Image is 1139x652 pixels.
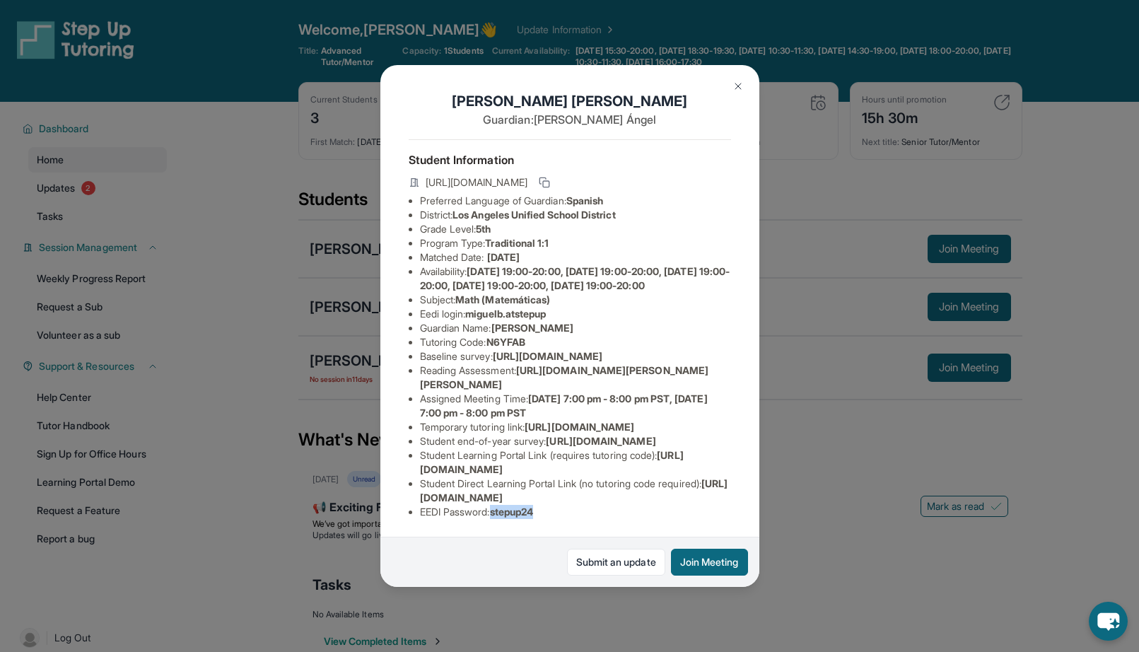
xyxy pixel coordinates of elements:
[567,549,665,576] a: Submit an update
[420,448,731,477] li: Student Learning Portal Link (requires tutoring code) :
[525,421,634,433] span: [URL][DOMAIN_NAME]
[420,222,731,236] li: Grade Level:
[420,236,731,250] li: Program Type:
[420,392,708,419] span: [DATE] 7:00 pm - 8:00 pm PST, [DATE] 7:00 pm - 8:00 pm PST
[420,264,731,293] li: Availability:
[420,194,731,208] li: Preferred Language of Guardian:
[420,505,731,519] li: EEDI Password :
[486,336,525,348] span: N6YFAB
[566,194,604,206] span: Spanish
[546,435,655,447] span: [URL][DOMAIN_NAME]
[1089,602,1128,641] button: chat-button
[420,364,709,390] span: [URL][DOMAIN_NAME][PERSON_NAME][PERSON_NAME]
[455,293,550,305] span: Math (Matemáticas)
[420,349,731,363] li: Baseline survey :
[420,434,731,448] li: Student end-of-year survey :
[420,392,731,420] li: Assigned Meeting Time :
[476,223,491,235] span: 5th
[420,265,730,291] span: [DATE] 19:00-20:00, [DATE] 19:00-20:00, [DATE] 19:00-20:00, [DATE] 19:00-20:00, [DATE] 19:00-20:00
[420,420,731,434] li: Temporary tutoring link :
[485,237,549,249] span: Traditional 1:1
[420,307,731,321] li: Eedi login :
[426,175,527,190] span: [URL][DOMAIN_NAME]
[420,208,731,222] li: District:
[732,81,744,92] img: Close Icon
[420,335,731,349] li: Tutoring Code :
[409,91,731,111] h1: [PERSON_NAME] [PERSON_NAME]
[490,506,534,518] span: stepup24
[493,350,602,362] span: [URL][DOMAIN_NAME]
[536,174,553,191] button: Copy link
[420,477,731,505] li: Student Direct Learning Portal Link (no tutoring code required) :
[452,209,615,221] span: Los Angeles Unified School District
[409,111,731,128] p: Guardian: [PERSON_NAME] Ángel
[487,251,520,263] span: [DATE]
[409,151,731,168] h4: Student Information
[671,549,748,576] button: Join Meeting
[491,322,574,334] span: [PERSON_NAME]
[420,363,731,392] li: Reading Assessment :
[420,250,731,264] li: Matched Date:
[420,293,731,307] li: Subject :
[465,308,546,320] span: miguelb.atstepup
[420,321,731,335] li: Guardian Name :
